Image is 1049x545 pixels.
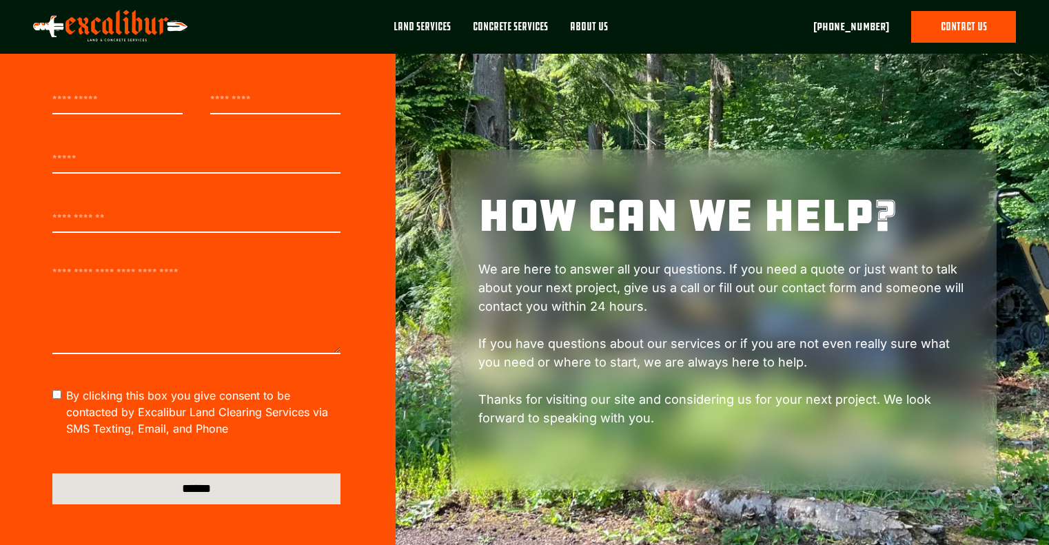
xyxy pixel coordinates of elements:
form: Contact Form [52,30,340,505]
div: contact us [52,30,340,55]
h1: how can we help? [478,194,969,238]
p: We are here to answer all your questions. If you need a quote or just want to talk about your nex... [478,260,969,446]
a: About Us [559,11,619,54]
div: About Us [570,19,608,34]
a: [PHONE_NUMBER] [813,19,889,35]
a: contact us [911,11,1016,43]
span: By clicking this box you give consent to be contacted by Excalibur Land Clearing Services via SMS... [66,387,340,437]
input: By clicking this box you give consent to be contacted by Excalibur Land Clearing Services via SMS... [52,390,61,399]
